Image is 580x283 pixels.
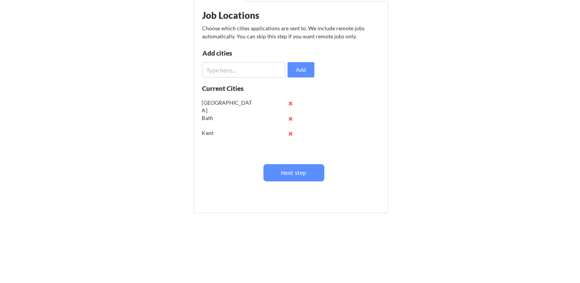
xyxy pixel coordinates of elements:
[288,62,314,77] button: Add
[202,99,252,114] div: [GEOGRAPHIC_DATA]
[202,24,378,40] div: Choose which cities applications are sent to. We include remote jobs automatically. You can skip ...
[202,114,252,122] div: Bath
[202,129,252,137] div: Kent
[202,11,299,20] div: Job Locations
[202,85,260,92] div: Current Cities
[202,50,282,56] div: Add cities
[202,62,285,77] input: Type here...
[263,164,324,181] button: Next step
